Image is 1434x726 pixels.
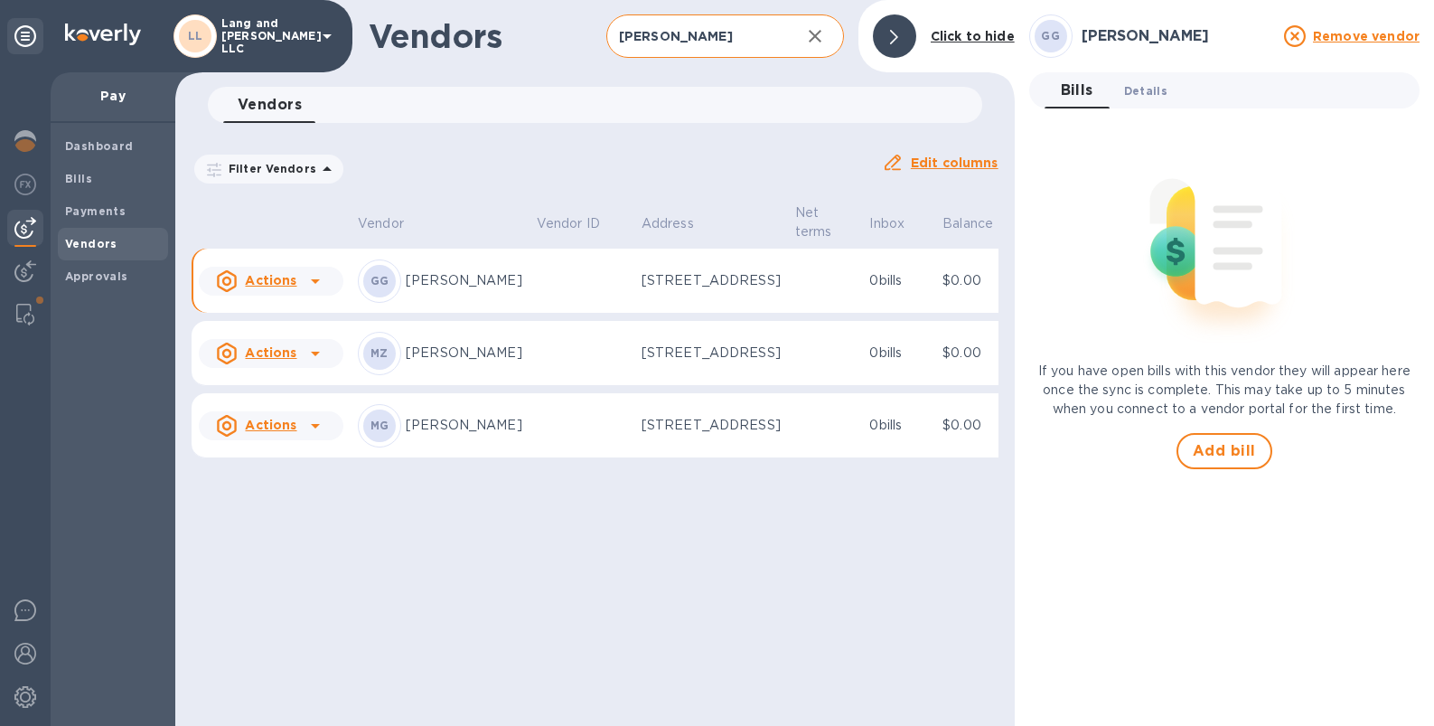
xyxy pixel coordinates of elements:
p: Address [642,214,694,233]
p: [STREET_ADDRESS] [642,416,781,435]
p: $0.00 [942,344,1017,363]
p: [PERSON_NAME] [406,344,522,363]
b: Click to hide [931,29,1015,43]
h1: Vendors [369,17,606,55]
p: [PERSON_NAME] [406,416,522,435]
p: Pay [65,87,161,105]
u: Actions [245,418,296,432]
h3: [PERSON_NAME] [1082,28,1273,45]
span: Vendor ID [537,214,623,233]
p: $0.00 [942,416,1017,435]
b: GG [370,274,389,288]
u: Actions [245,273,296,288]
span: Vendor [358,214,427,233]
span: Balance [942,214,1017,233]
p: Vendor ID [537,214,600,233]
b: MG [370,419,389,432]
span: Address [642,214,717,233]
b: Bills [65,172,92,185]
p: Balance [942,214,993,233]
span: Bills [1061,78,1093,103]
p: [STREET_ADDRESS] [642,271,781,290]
b: MZ [370,346,389,360]
b: Payments [65,204,126,218]
p: 0 bills [869,416,928,435]
p: Lang and [PERSON_NAME] LLC [221,17,312,55]
div: Unpin categories [7,18,43,54]
u: Remove vendor [1313,29,1420,43]
span: Vendors [238,92,302,118]
img: Foreign exchange [14,174,36,195]
p: Filter Vendors [221,161,316,176]
p: If you have open bills with this vendor they will appear here once the sync is complete. This may... [1029,362,1420,419]
p: 0 bills [869,344,928,363]
p: 0 bills [869,271,928,290]
p: Inbox [869,214,904,233]
p: Net terms [795,203,832,241]
b: LL [188,29,203,42]
img: Logo [65,24,141,45]
u: Actions [245,345,296,360]
p: [STREET_ADDRESS] [642,344,781,363]
b: GG [1041,29,1060,42]
p: Vendor [358,214,404,233]
p: [PERSON_NAME] [406,271,522,290]
span: Inbox [869,214,928,233]
b: Vendors [65,237,117,250]
span: Details [1124,81,1167,100]
button: Add bill [1176,433,1272,469]
p: $0.00 [942,271,1017,290]
b: Dashboard [65,139,134,153]
b: Approvals [65,269,128,283]
u: Edit columns [911,156,998,170]
span: Net terms [795,203,856,241]
span: Add bill [1193,440,1256,462]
